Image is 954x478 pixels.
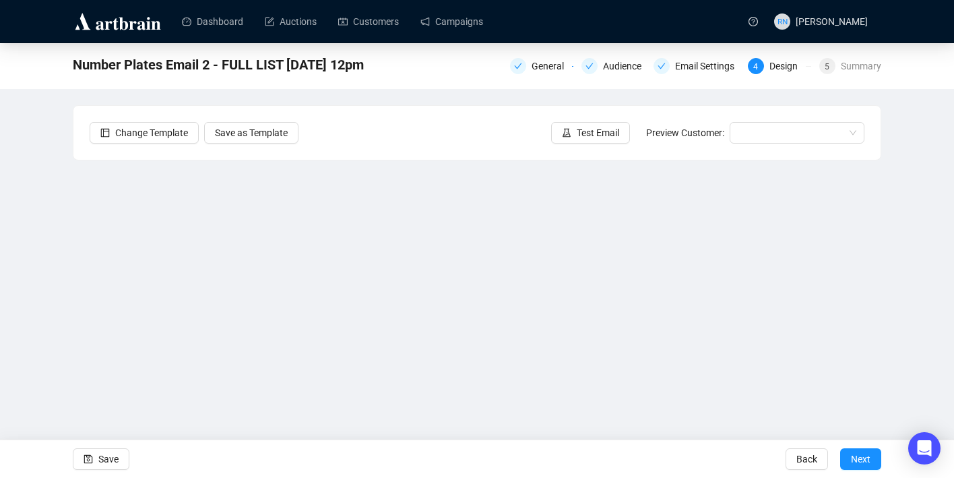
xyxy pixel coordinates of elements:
div: Audience [603,58,649,74]
span: [PERSON_NAME] [796,16,868,27]
span: check [585,62,594,70]
a: Auctions [265,4,317,39]
div: General [510,58,573,74]
div: 5Summary [819,58,881,74]
span: Number Plates Email 2 - FULL LIST 9.9.25 12pm [73,54,364,76]
span: 5 [825,62,829,71]
span: Save as Template [215,125,288,140]
button: Save [73,448,129,470]
div: General [532,58,572,74]
div: Open Intercom Messenger [908,432,941,465]
span: Test Email [577,125,619,140]
div: Design [769,58,806,74]
button: Back [786,448,828,470]
span: question-circle [749,17,758,26]
img: logo [73,11,163,32]
div: Email Settings [654,58,740,74]
span: Back [796,440,817,478]
button: Next [840,448,881,470]
div: 4Design [748,58,811,74]
div: Email Settings [675,58,742,74]
span: Change Template [115,125,188,140]
span: 4 [753,62,758,71]
span: check [658,62,666,70]
span: Save [98,440,119,478]
span: layout [100,128,110,138]
span: RN [777,15,788,28]
span: check [514,62,522,70]
a: Customers [338,4,399,39]
span: experiment [562,128,571,138]
span: Preview Customer: [646,127,724,138]
span: save [84,454,93,464]
a: Dashboard [182,4,243,39]
div: Audience [581,58,645,74]
button: Save as Template [204,122,298,144]
div: Summary [841,58,881,74]
button: Change Template [90,122,199,144]
button: Test Email [551,122,630,144]
span: Next [851,440,870,478]
a: Campaigns [420,4,483,39]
